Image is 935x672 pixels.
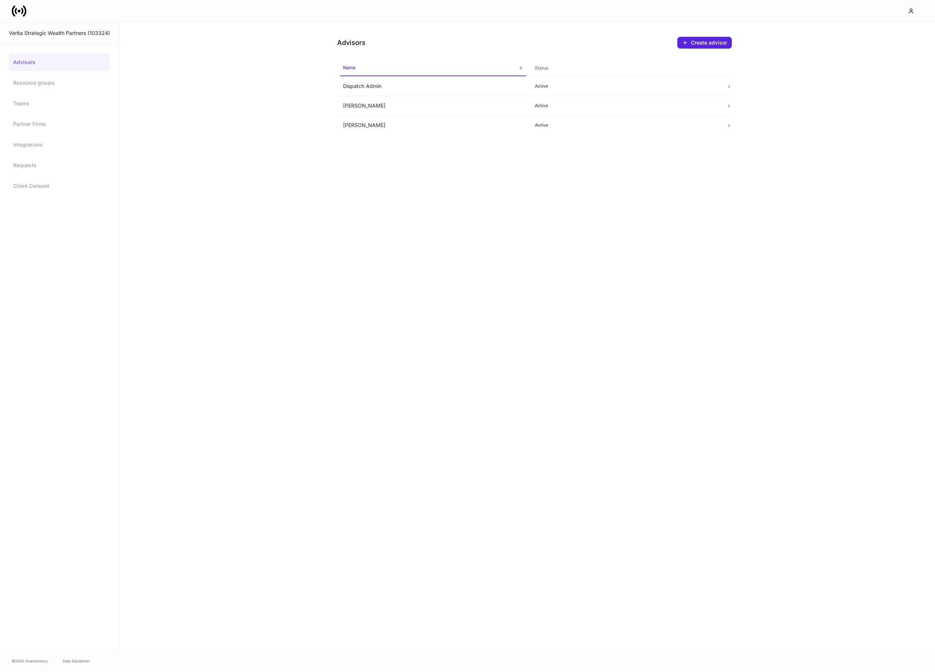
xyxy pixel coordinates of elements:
td: [PERSON_NAME] [337,96,529,116]
a: Resource groups [9,74,110,92]
span: Name [340,60,526,76]
a: Partner Firms [9,115,110,133]
div: Verita Strategic Wealth Partners (103324) [9,29,110,37]
a: Integrations [9,136,110,154]
td: [PERSON_NAME] [337,116,529,135]
td: Dispatch Admin [337,77,529,96]
span: Status [532,61,718,76]
div: Create advisor [682,40,727,46]
a: Teams [9,95,110,112]
p: Active [535,103,715,109]
h6: Status [535,64,548,71]
button: Create advisor [677,37,732,49]
a: Data Disclaimer [63,658,90,664]
a: Client Consent [9,177,110,195]
p: Active [535,83,715,89]
p: Active [535,122,715,128]
span: © 2025 OneAdvisory [12,658,48,664]
h6: Name [343,64,356,71]
a: Requests [9,156,110,174]
a: Advisors [9,53,110,71]
h4: Advisors [337,38,366,47]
